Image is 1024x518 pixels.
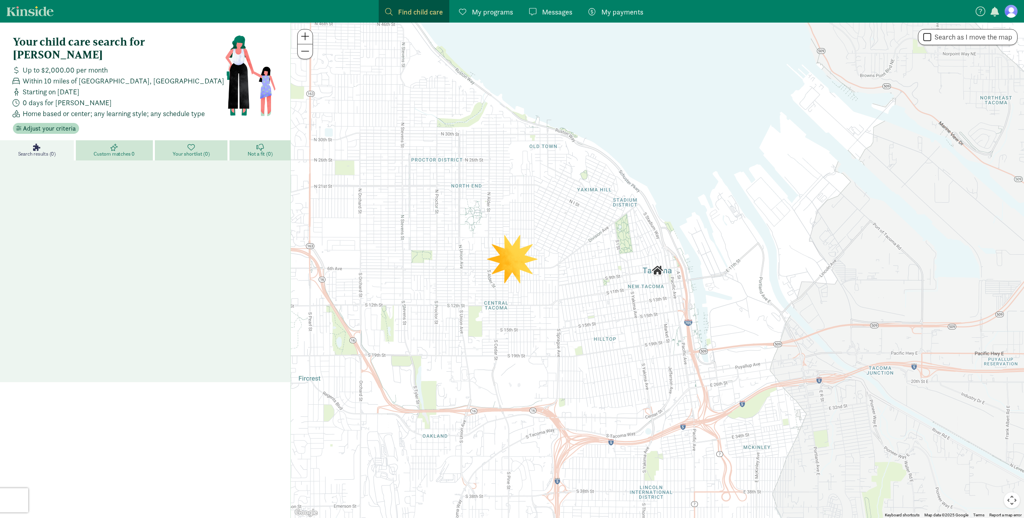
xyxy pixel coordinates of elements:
a: Report a map error [989,513,1022,517]
h4: Your child care search for [PERSON_NAME] [13,35,225,61]
span: 0 days for [PERSON_NAME] [23,97,112,108]
label: Search as I move the map [931,32,1012,42]
a: Terms (opens in new tab) [973,513,984,517]
div: Click to see details [651,264,664,277]
span: Your shortlist (0) [173,151,209,157]
span: Custom matches 0 [94,151,135,157]
span: Not a fit (0) [248,151,272,157]
span: Adjust your criteria [23,124,76,133]
span: Search results (0) [18,151,56,157]
span: Starting on [DATE] [23,86,79,97]
span: Find child care [398,6,443,17]
span: My payments [601,6,643,17]
a: Kinside [6,6,54,16]
span: Map data ©2025 Google [924,513,968,517]
a: Your shortlist (0) [155,140,230,160]
span: Within 10 miles of [GEOGRAPHIC_DATA], [GEOGRAPHIC_DATA] [23,75,224,86]
button: Adjust your criteria [13,123,79,134]
span: Home based or center; any learning style; any schedule type [23,108,205,119]
a: Custom matches 0 [76,140,155,160]
button: Keyboard shortcuts [885,512,920,518]
img: Google [293,508,319,518]
a: Open this area in Google Maps (opens a new window) [293,508,319,518]
span: Up to $2,000.00 per month [23,64,108,75]
span: My programs [472,6,513,17]
a: Not a fit (0) [229,140,290,160]
button: Map camera controls [1004,492,1020,508]
span: Messages [542,6,572,17]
